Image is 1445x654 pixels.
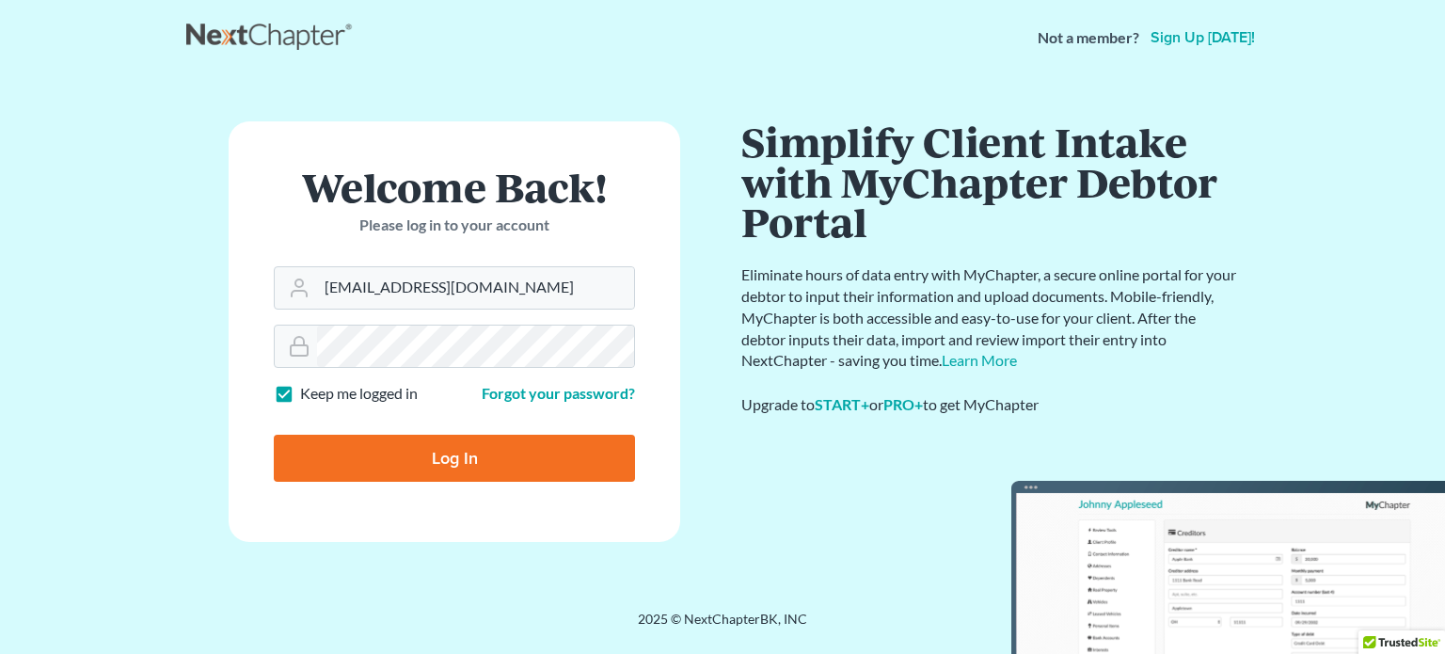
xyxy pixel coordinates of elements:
[1147,30,1259,45] a: Sign up [DATE]!
[317,267,634,309] input: Email Address
[815,395,869,413] a: START+
[274,435,635,482] input: Log In
[741,264,1240,372] p: Eliminate hours of data entry with MyChapter, a secure online portal for your debtor to input the...
[1038,27,1139,49] strong: Not a member?
[186,610,1259,644] div: 2025 © NextChapterBK, INC
[741,121,1240,242] h1: Simplify Client Intake with MyChapter Debtor Portal
[274,167,635,207] h1: Welcome Back!
[300,383,418,405] label: Keep me logged in
[741,394,1240,416] div: Upgrade to or to get MyChapter
[942,351,1017,369] a: Learn More
[274,215,635,236] p: Please log in to your account
[482,384,635,402] a: Forgot your password?
[883,395,923,413] a: PRO+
